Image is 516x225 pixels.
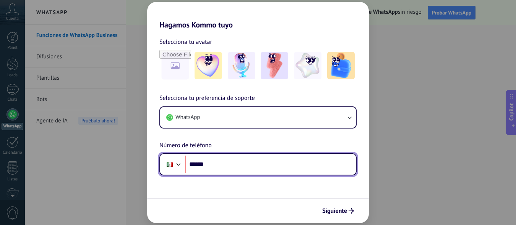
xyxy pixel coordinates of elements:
span: Siguiente [322,208,347,214]
img: -1.jpeg [195,52,222,79]
img: -4.jpeg [294,52,321,79]
button: Siguiente [319,204,357,217]
img: -2.jpeg [228,52,255,79]
img: -3.jpeg [261,52,288,79]
div: Mexico: + 52 [162,156,177,172]
button: WhatsApp [160,107,356,128]
span: Número de teléfono [159,141,212,151]
span: Selecciona tu avatar [159,37,212,47]
span: Selecciona tu preferencia de soporte [159,93,255,103]
h2: Hagamos Kommo tuyo [147,2,369,29]
img: -5.jpeg [327,52,355,79]
span: WhatsApp [175,114,200,121]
